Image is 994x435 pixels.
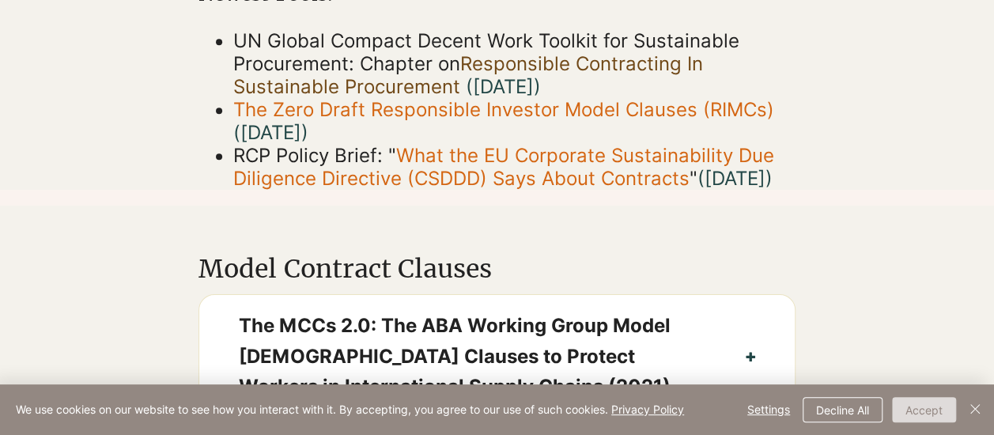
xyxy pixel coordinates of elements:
[466,75,541,98] span: ([DATE])
[301,121,308,144] a: )
[611,403,684,416] a: Privacy Policy
[199,295,794,418] button: The MCCs 2.0: The ABA Working Group Model [DEMOGRAPHIC_DATA] Clauses to Protect Workers in Intern...
[198,253,491,285] span: Model Contract Clauses
[803,397,883,422] button: Decline All
[233,52,703,98] a: Responsible Contracting In Sustainable Procurement
[233,144,774,190] span: RCP Policy Brief: " "
[233,98,774,121] a: The Zero Draft Responsible Investor Model Clauses (RIMCs)
[233,121,301,144] span: (
[892,397,956,422] button: Accept
[233,29,739,98] span: UN Global Compact Decent Work Toolkit for Sustainable Procurement: Chapter on
[747,398,790,422] span: Settings
[240,121,301,144] a: [DATE]
[233,144,774,190] a: What the EU Corporate Sustainability Due Diligence Directive (CSDDD) Says About Contracts
[966,399,985,418] img: Close
[966,397,985,422] button: Close
[239,311,705,402] span: The MCCs 2.0: The ABA Working Group Model [DEMOGRAPHIC_DATA] Clauses to Protect Workers in Intern...
[16,403,684,417] span: We use cookies on our website to see how you interact with it. By accepting, you agree to our use...
[697,167,773,190] span: ([DATE])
